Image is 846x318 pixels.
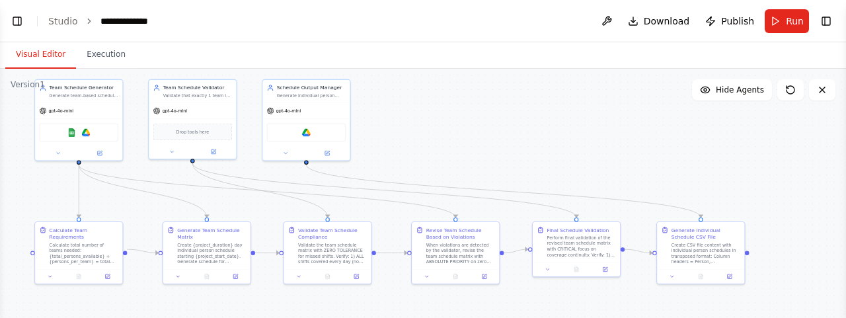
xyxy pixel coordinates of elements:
div: Perform final validation of the revised team schedule matrix with CRITICAL focus on coverage cont... [547,235,615,257]
div: Final Schedule ValidationPerform final validation of the revised team schedule matrix with CRITIC... [532,221,621,277]
g: Edge from b043ee3a-1480-4c9a-8a80-0113f296c69b to d5d7a55d-fc21-4ebb-a94c-f3e887c76117 [127,246,158,257]
g: Edge from b590d7a7-9d97-4e53-a148-ea2fd7a0fd44 to efedf424-f2b7-4397-a662-a6c06694a1f5 [303,165,705,218]
span: gpt-4o-mini [163,108,188,114]
span: Run [786,15,804,28]
span: Hide Agents [716,85,764,95]
div: Schedule Output ManagerGenerate individual person schedule CSV file with dates as columns and per... [262,79,350,161]
g: Edge from d5d7a55d-fc21-4ebb-a94c-f3e887c76117 to 4f59b914-451f-4eb5-8d49-bb9d08b14c9c [255,249,280,257]
button: Download [623,9,695,33]
button: No output available [441,272,471,281]
a: Studio [48,16,78,26]
span: Publish [721,15,754,28]
button: Open in side panel [79,149,120,157]
g: Edge from 4f59b914-451f-4eb5-8d49-bb9d08b14c9c to f014dadd-eb05-4274-99cd-0b9c4703851d [376,249,407,257]
button: Open in side panel [223,272,248,281]
button: No output available [686,272,716,281]
button: Open in side panel [344,272,369,281]
div: Generate team-based schedule ensuring NO SHIFTS ARE MISSED and prioritizing 5 consecutive shifts ... [50,93,118,99]
div: Revise Team Schedule Based on ViolationsWhen violations are detected by the validator, revise the... [411,221,500,284]
button: Open in side panel [193,147,233,156]
div: Generate Individual Schedule CSV File [672,226,740,241]
span: Download [644,15,690,28]
button: Run [765,9,809,33]
div: Team Schedule Validator [163,84,232,91]
button: Open in side panel [593,265,617,274]
span: gpt-4o-mini [49,108,74,114]
button: No output available [313,272,343,281]
div: Validate Team Schedule Compliance [298,226,367,241]
button: Show right sidebar [817,12,835,30]
div: Schedule Output Manager [277,84,346,91]
div: Version 1 [11,79,45,90]
button: Hide Agents [692,79,772,100]
g: Edge from 640997e4-cf5d-4ec3-9e5a-cc282485a7e8 to b043ee3a-1480-4c9a-8a80-0113f296c69b [75,165,83,218]
button: No output available [192,272,222,281]
g: Edge from 3b400966-1080-473e-8a9e-c3b5b859632d to efedf424-f2b7-4397-a662-a6c06694a1f5 [625,246,652,257]
div: Generate Team Schedule MatrixCreate {project_duration} day individual person schedule starting {p... [163,221,251,284]
button: Open in side panel [472,272,496,281]
button: Show left sidebar [8,12,26,30]
g: Edge from 640997e4-cf5d-4ec3-9e5a-cc282485a7e8 to d5d7a55d-fc21-4ebb-a94c-f3e887c76117 [75,165,210,218]
g: Edge from f014dadd-eb05-4274-99cd-0b9c4703851d to 3b400966-1080-473e-8a9e-c3b5b859632d [504,246,528,257]
div: Calculate Team Requirements [50,226,118,241]
button: Open in side panel [95,272,120,281]
g: Edge from 640997e4-cf5d-4ec3-9e5a-cc282485a7e8 to f014dadd-eb05-4274-99cd-0b9c4703851d [75,165,459,218]
button: No output available [63,272,94,281]
img: Google Drive [302,128,311,137]
img: Google Drive [82,128,91,137]
div: Create {project_duration} day individual person schedule starting {project_start_date}. Generate ... [177,242,246,264]
div: Generate individual person schedule CSV file with dates as columns and person names as rows, show... [277,93,346,99]
div: Final Schedule Validation [547,226,609,233]
div: Validate the team schedule matrix with ZERO TOLERANCE for missed shifts. Verify: 1) ALL shifts co... [298,242,367,264]
div: Revise Team Schedule Based on Violations [426,226,495,241]
div: Create CSV file content with individual person schedules in transposed format: Column headers = P... [672,242,740,264]
div: Generate Team Schedule Matrix [177,226,246,241]
button: Visual Editor [5,41,76,69]
div: Validate Team Schedule ComplianceValidate the team schedule matrix with ZERO TOLERANCE for missed... [283,221,371,284]
button: No output available [561,265,592,274]
button: Execution [76,41,136,69]
div: Calculate Team RequirementsCalculate total number of teams needed: {total_persons_available} ÷ {p... [34,221,123,284]
img: Google Sheets [67,128,76,137]
g: Edge from dddfd402-ccb6-44c3-b7df-0b3ee963a925 to 3b400966-1080-473e-8a9e-c3b5b859632d [189,163,580,218]
span: gpt-4o-mini [276,108,301,114]
div: Team Schedule GeneratorGenerate team-based schedule ensuring NO SHIFTS ARE MISSED and prioritizin... [34,79,123,161]
g: Edge from dddfd402-ccb6-44c3-b7df-0b3ee963a925 to 4f59b914-451f-4eb5-8d49-bb9d08b14c9c [189,163,331,218]
div: Team Schedule Generator [50,84,118,91]
div: Generate Individual Schedule CSV FileCreate CSV file content with individual person schedules in ... [656,221,745,284]
div: Team Schedule ValidatorValidate that exactly 1 team is on leave per day, teams work 5 days in 7-d... [148,79,237,160]
div: When violations are detected by the validator, revise the team schedule matrix with ABSOLUTE PRIO... [426,242,495,264]
nav: breadcrumb [48,15,165,28]
span: Drop tools here [176,128,209,136]
div: Validate that exactly 1 team is on leave per day, teams work 5 days in 7-day blocks, and shifts r... [163,93,232,99]
button: Open in side panel [717,272,742,281]
div: Calculate total number of teams needed: {total_persons_available} ÷ {persons_per_team} = total te... [50,242,118,264]
button: Publish [700,9,759,33]
button: Open in side panel [307,149,347,157]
